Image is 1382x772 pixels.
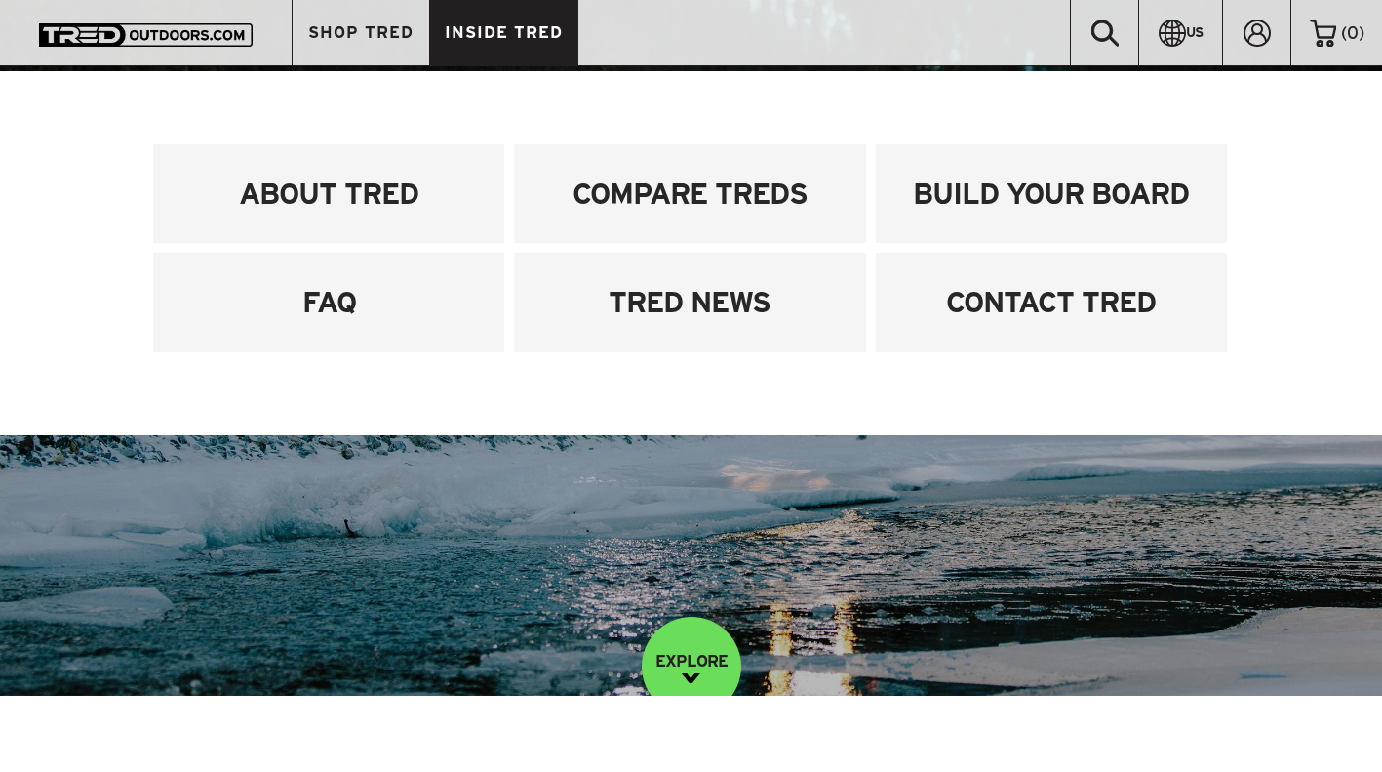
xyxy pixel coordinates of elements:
a: EXPLORE [642,617,741,716]
img: TRED Outdoors America [39,23,253,47]
a: FAQ [153,253,504,351]
span: 0 [1347,23,1359,42]
a: TRED NEWS [514,253,865,351]
a: COMPARE TREDS [514,144,865,243]
img: down-image [682,673,700,683]
img: cart-icon [1310,20,1336,47]
span: SHOP TRED [308,24,414,41]
span: ( ) [1341,24,1364,42]
a: CONTACT TRED [876,253,1227,351]
a: BUILD YOUR BOARD [876,144,1227,243]
span: INSIDE TRED [445,24,563,41]
a: ABOUT TRED [153,144,504,243]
